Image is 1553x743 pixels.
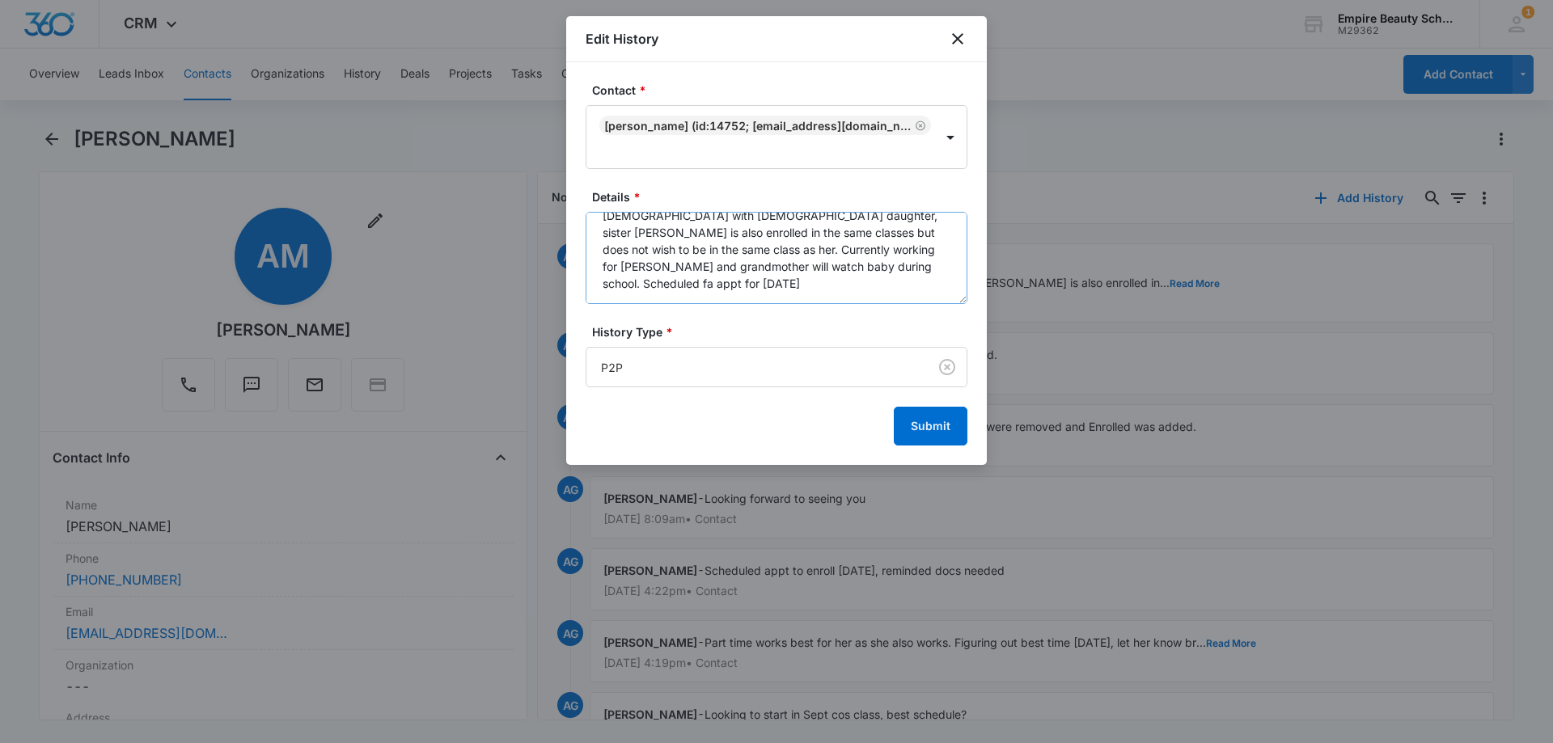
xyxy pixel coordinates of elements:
button: close [948,29,967,49]
label: History Type [592,323,974,340]
label: Contact [592,82,974,99]
button: Submit [894,407,967,445]
button: Clear [934,354,960,380]
div: [PERSON_NAME] (ID:14752; [EMAIL_ADDRESS][DOMAIN_NAME]; [PHONE_NUMBER]) [604,119,912,133]
h1: Edit History [586,29,658,49]
div: Remove Angie Mochrie (ID:14752; angiemochrie7@gmail.com; (603) 401-8806) [912,120,926,131]
label: Details [592,188,974,205]
textarea: Enrolled Sept Cos PT 2025 [DEMOGRAPHIC_DATA] with [DEMOGRAPHIC_DATA] daughter, sister [PERSON_NAM... [586,212,967,304]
